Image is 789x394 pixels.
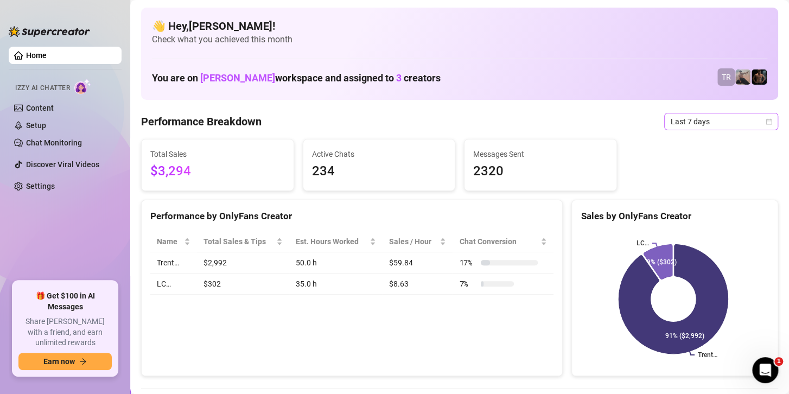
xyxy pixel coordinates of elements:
[150,161,285,182] span: $3,294
[150,252,197,274] td: Trent…
[18,316,112,348] span: Share [PERSON_NAME] with a friend, and earn unlimited rewards
[157,236,182,247] span: Name
[396,72,402,84] span: 3
[26,121,46,130] a: Setup
[150,231,197,252] th: Name
[43,357,75,366] span: Earn now
[26,138,82,147] a: Chat Monitoring
[722,71,731,83] span: TR
[18,353,112,370] button: Earn nowarrow-right
[141,114,262,129] h4: Performance Breakdown
[459,257,476,269] span: 17 %
[197,274,289,295] td: $302
[389,236,438,247] span: Sales / Hour
[150,148,285,160] span: Total Sales
[152,34,767,46] span: Check what you achieved this month
[26,51,47,60] a: Home
[312,161,447,182] span: 234
[197,252,289,274] td: $2,992
[26,160,99,169] a: Discover Viral Videos
[26,104,54,112] a: Content
[766,118,772,125] span: calendar
[637,239,649,247] text: LC…
[289,274,383,295] td: 35.0 h
[459,236,538,247] span: Chat Conversion
[698,351,717,359] text: Trent…
[752,69,767,85] img: Trent
[581,209,769,224] div: Sales by OnlyFans Creator
[203,236,274,247] span: Total Sales & Tips
[383,231,453,252] th: Sales / Hour
[473,161,608,182] span: 2320
[200,72,275,84] span: [PERSON_NAME]
[152,72,441,84] h1: You are on workspace and assigned to creators
[752,357,778,383] iframe: Intercom live chat
[671,113,772,130] span: Last 7 days
[774,357,783,366] span: 1
[74,79,91,94] img: AI Chatter
[79,358,87,365] span: arrow-right
[473,148,608,160] span: Messages Sent
[150,209,553,224] div: Performance by OnlyFans Creator
[152,18,767,34] h4: 👋 Hey, [PERSON_NAME] !
[735,69,750,85] img: LC
[197,231,289,252] th: Total Sales & Tips
[150,274,197,295] td: LC…
[18,291,112,312] span: 🎁 Get $100 in AI Messages
[459,278,476,290] span: 7 %
[9,26,90,37] img: logo-BBDzfeDw.svg
[296,236,367,247] div: Est. Hours Worked
[289,252,383,274] td: 50.0 h
[26,182,55,190] a: Settings
[383,274,453,295] td: $8.63
[312,148,447,160] span: Active Chats
[383,252,453,274] td: $59.84
[15,83,70,93] span: Izzy AI Chatter
[453,231,553,252] th: Chat Conversion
